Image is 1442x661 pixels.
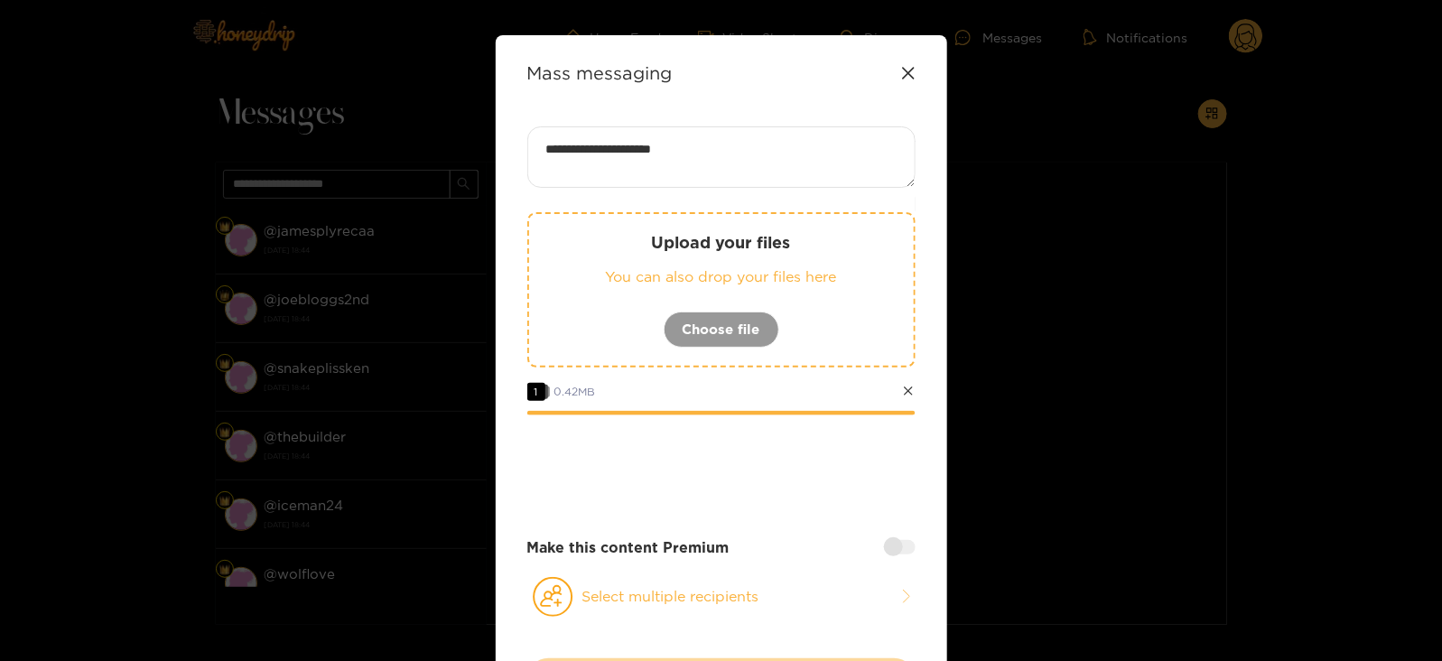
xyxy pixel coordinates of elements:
[565,266,878,287] p: You can also drop your files here
[664,312,779,348] button: Choose file
[527,383,545,401] span: 1
[527,576,916,618] button: Select multiple recipients
[554,386,596,397] span: 0.42 MB
[565,232,878,253] p: Upload your files
[527,62,673,83] strong: Mass messaging
[527,537,730,558] strong: Make this content Premium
